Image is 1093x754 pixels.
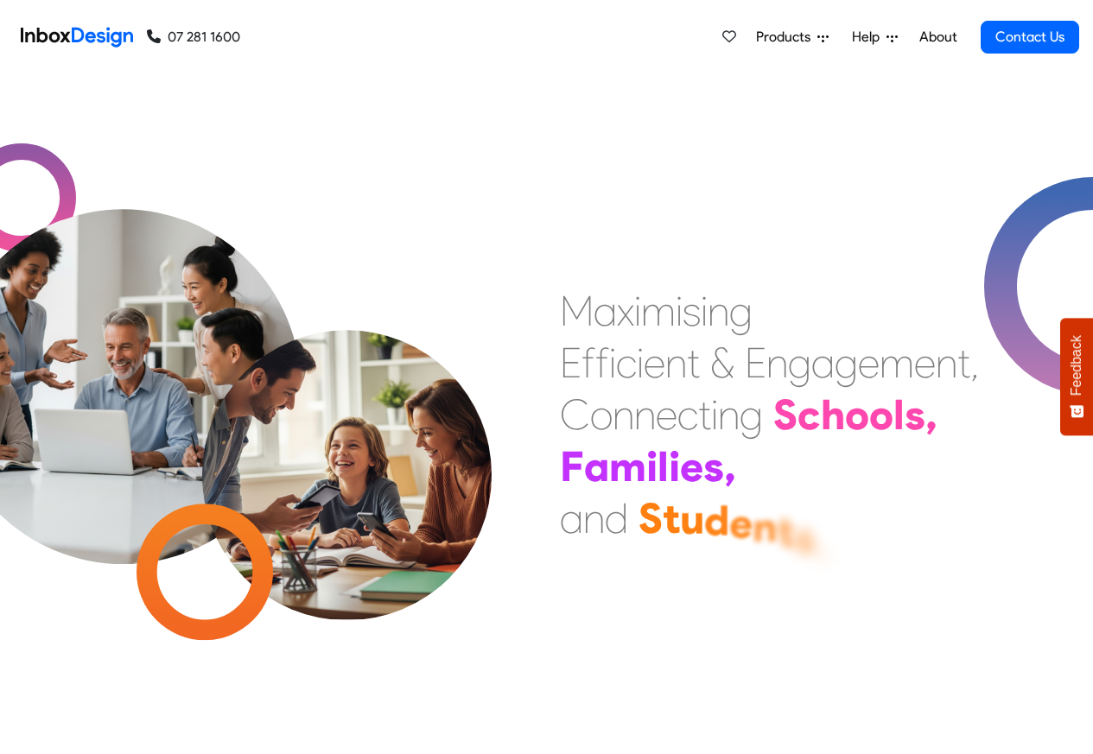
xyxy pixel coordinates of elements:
div: m [880,337,914,389]
div: e [656,389,677,440]
div: S [639,492,663,544]
div: n [936,337,957,389]
a: Products [749,20,836,54]
div: o [869,389,893,440]
div: m [641,285,676,337]
a: Contact Us [981,21,1079,54]
div: & [710,337,734,389]
span: Help [852,27,886,48]
div: n [665,337,687,389]
div: g [729,285,753,337]
div: a [811,337,835,389]
div: d [605,492,628,544]
div: s [703,440,724,492]
div: i [637,337,644,389]
div: d [704,495,729,547]
div: t [777,505,794,557]
div: a [594,285,617,337]
div: m [609,440,646,492]
div: E [745,337,766,389]
div: e [644,337,665,389]
div: a [584,440,609,492]
div: E [560,337,581,389]
div: n [766,337,788,389]
div: e [914,337,936,389]
div: g [740,389,763,440]
div: , [970,337,979,389]
div: l [893,389,905,440]
div: F [560,440,584,492]
div: n [613,389,634,440]
div: t [687,337,700,389]
div: n [708,285,729,337]
div: s [683,285,701,337]
div: x [617,285,634,337]
a: 07 281 1600 [147,27,240,48]
div: i [711,389,718,440]
div: n [583,492,605,544]
a: Help [845,20,905,54]
div: e [858,337,880,389]
div: , [925,389,937,440]
div: n [718,389,740,440]
span: Products [756,27,817,48]
img: parents_with_child.png [166,258,528,620]
div: , [724,440,736,492]
div: h [821,389,845,440]
div: e [680,440,703,492]
button: Feedback - Show survey [1060,318,1093,435]
div: i [646,440,658,492]
div: i [676,285,683,337]
a: About [914,20,962,54]
div: g [835,337,858,389]
div: t [663,492,680,544]
div: c [616,337,637,389]
div: i [609,337,616,389]
div: t [698,389,711,440]
div: i [701,285,708,337]
div: c [798,389,821,440]
div: n [753,501,777,553]
div: a [560,492,583,544]
div: s [905,389,925,440]
div: . [815,518,827,570]
div: g [788,337,811,389]
div: f [581,337,595,389]
div: o [845,389,869,440]
div: Maximising Efficient & Engagement, Connecting Schools, Families, and Students. [560,285,979,544]
div: l [658,440,669,492]
span: Feedback [1069,335,1084,396]
div: M [560,285,594,337]
div: n [634,389,656,440]
div: S [773,389,798,440]
div: f [595,337,609,389]
div: s [794,511,815,563]
div: C [560,389,590,440]
div: e [729,497,753,549]
div: c [677,389,698,440]
div: i [669,440,680,492]
div: i [634,285,641,337]
div: t [957,337,970,389]
div: u [680,493,704,545]
div: o [590,389,613,440]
